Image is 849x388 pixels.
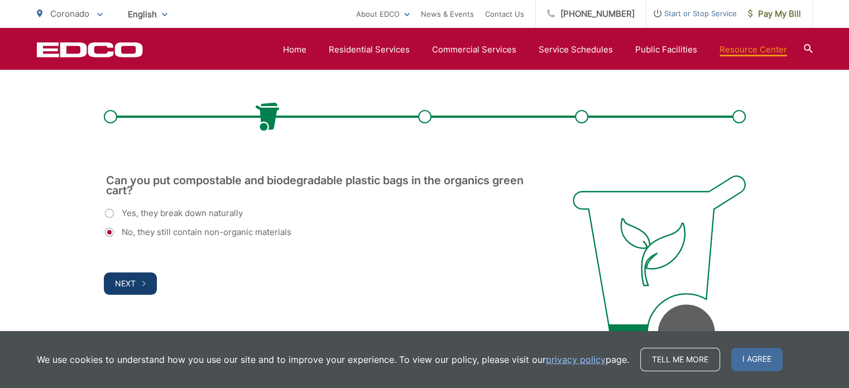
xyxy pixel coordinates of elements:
a: Public Facilities [635,43,697,56]
a: News & Events [421,7,474,21]
a: Contact Us [485,7,524,21]
a: Home [283,43,306,56]
a: EDCD logo. Return to the homepage. [37,42,143,58]
a: Residential Services [329,43,410,56]
span: English [119,4,176,24]
span: Coronado [50,8,89,19]
a: Resource Center [720,43,787,56]
a: About EDCO [356,7,410,21]
span: Pay My Bill [748,7,801,21]
p: We use cookies to understand how you use our site and to improve your experience. To view our pol... [37,353,629,366]
legend: Can you put compostable and biodegradable plastic bags in the organics green cart? [105,175,544,195]
a: Commercial Services [432,43,516,56]
button: Next [104,272,157,295]
a: Service Schedules [539,43,613,56]
a: privacy policy [546,353,606,366]
span: Next [115,279,136,288]
label: No, they still contain non-organic materials [105,226,291,239]
label: Yes, they break down naturally [105,207,243,220]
